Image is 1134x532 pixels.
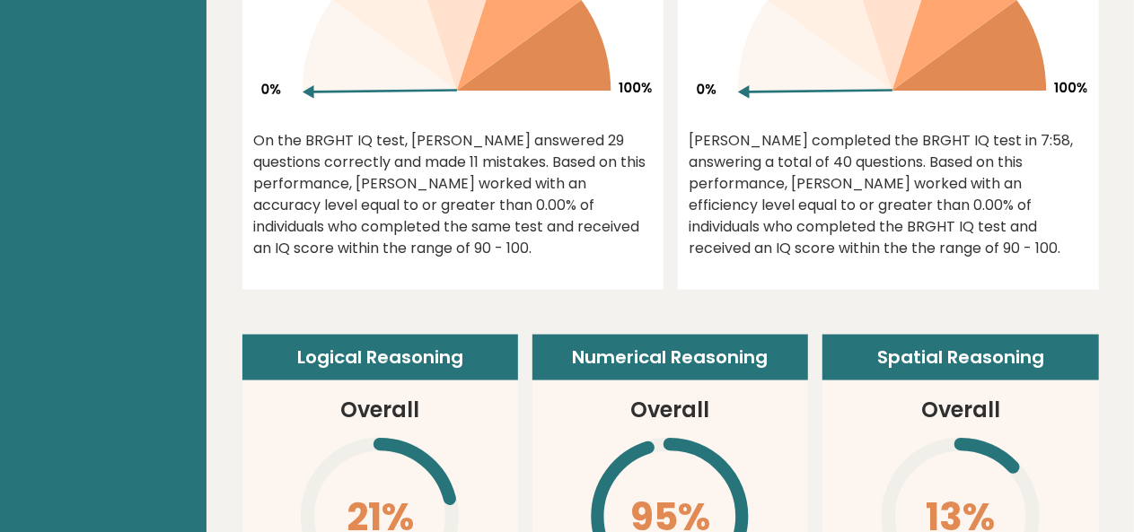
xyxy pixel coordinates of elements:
h3: Overall [630,394,709,426]
header: Numerical Reasoning [532,335,808,381]
h3: Overall [340,394,419,426]
div: On the BRGHT IQ test, [PERSON_NAME] answered 29 questions correctly and made 11 mistakes. Based o... [254,130,652,259]
h3: Overall [921,394,1000,426]
header: Spatial Reasoning [822,335,1098,381]
div: [PERSON_NAME] completed the BRGHT IQ test in 7:58, answering a total of 40 questions. Based on th... [690,130,1087,259]
header: Logical Reasoning [242,335,518,381]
